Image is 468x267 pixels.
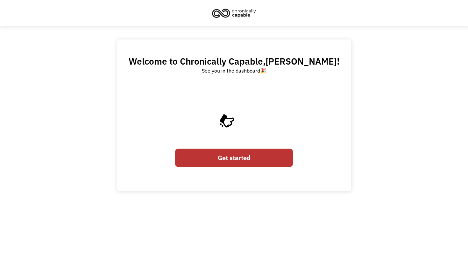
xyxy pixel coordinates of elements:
form: Email Form [175,145,293,170]
a: Get started [175,149,293,167]
h2: Welcome to Chronically Capable, ! [129,56,340,67]
img: Chronically Capable logo [210,6,258,20]
span: [PERSON_NAME] [266,55,337,67]
div: See you in the dashboard [202,67,266,74]
a: 🎉 [260,67,266,74]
